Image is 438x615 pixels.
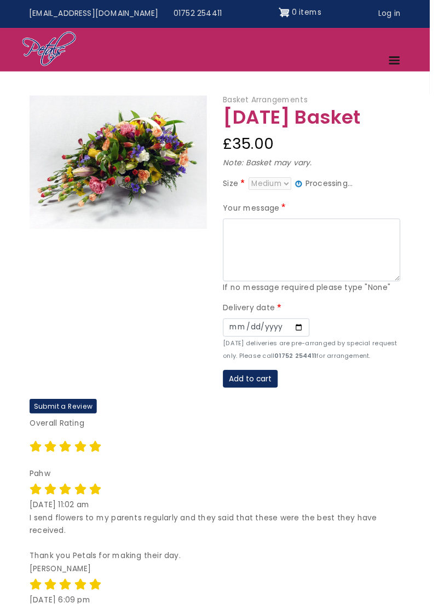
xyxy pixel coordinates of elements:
div: Pahw [30,477,408,490]
h1: [DATE] Basket [227,109,408,130]
img: Home [22,31,78,69]
div: [PERSON_NAME] [30,573,408,587]
button: Add to cart [227,377,283,396]
div: £35.00 [227,134,408,160]
div: I send flowers to my parents regularly and they said that these were the best they have received.... [30,521,408,574]
div: [DATE] 11:02 am [30,508,408,521]
img: Shopping cart [284,4,295,21]
a: Shopping cart 0 items [284,4,328,21]
small: [DATE] deliveries are pre-arranged by special request only. Please call for arrangement. [227,345,405,367]
a: Log in [378,4,416,25]
span: Basket Arrangements [227,96,314,107]
em: Note: Basket may vary. [227,160,318,171]
div: Processing... [309,181,363,194]
span: 0 items [297,7,327,18]
img: Carnival Basket [30,97,211,233]
a: 01752 254411 [169,4,234,25]
label: Delivery date [227,307,289,321]
div: If no message required please type "None" [227,287,408,300]
label: Submit a Review [30,407,99,421]
a: [EMAIL_ADDRESS][DOMAIN_NAME] [22,4,169,25]
label: Your message [227,206,293,219]
label: Size [227,181,251,194]
p: Overall Rating [30,425,408,438]
strong: 01752 254411 [280,358,322,367]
